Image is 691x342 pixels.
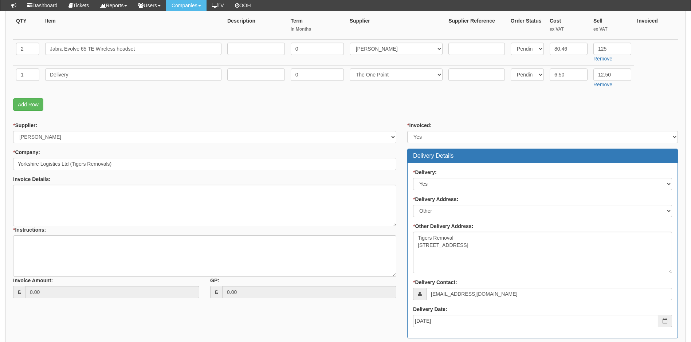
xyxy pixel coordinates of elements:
[593,26,631,32] small: ex VAT
[550,26,588,32] small: ex VAT
[508,14,547,40] th: Order Status
[13,277,53,284] label: Invoice Amount:
[13,98,43,111] a: Add Row
[593,56,612,62] a: Remove
[590,14,634,40] th: Sell
[13,226,46,233] label: Instructions:
[445,14,508,40] th: Supplier Reference
[13,149,40,156] label: Company:
[347,14,446,40] th: Supplier
[413,153,672,159] h3: Delivery Details
[413,169,437,176] label: Delivery:
[224,14,288,40] th: Description
[210,277,219,284] label: GP:
[413,223,473,230] label: Other Delivery Address:
[413,306,447,313] label: Delivery Date:
[593,82,612,87] a: Remove
[413,196,458,203] label: Delivery Address:
[407,122,432,129] label: Invoiced:
[42,14,224,40] th: Item
[288,14,347,40] th: Term
[634,14,678,40] th: Invoiced
[13,176,51,183] label: Invoice Details:
[291,26,344,32] small: In Months
[547,14,590,40] th: Cost
[13,122,37,129] label: Supplier:
[13,14,42,40] th: QTY
[413,279,457,286] label: Delivery Contact:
